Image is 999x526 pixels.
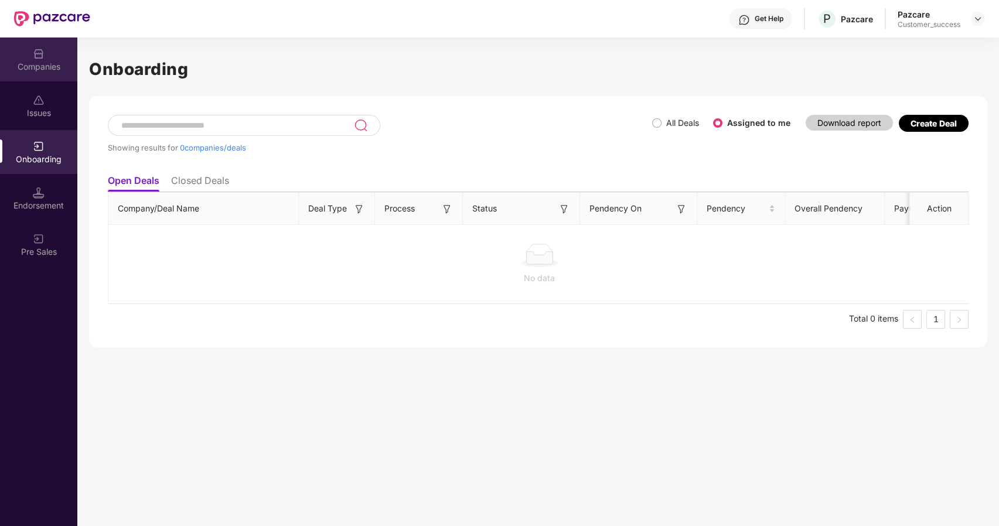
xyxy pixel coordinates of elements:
[841,13,873,25] div: Pazcare
[108,143,652,152] div: Showing results for
[785,193,885,225] th: Overall Pendency
[950,310,969,329] li: Next Page
[903,310,922,329] button: left
[806,115,893,131] button: Download report
[927,310,945,328] a: 1
[14,11,90,26] img: New Pazcare Logo
[894,202,954,215] span: Payment Done
[956,316,963,323] span: right
[180,143,246,152] span: 0 companies/deals
[885,193,973,225] th: Payment Done
[118,272,961,285] div: No data
[558,203,570,215] img: svg+xml;base64,PHN2ZyB3aWR0aD0iMTYiIGhlaWdodD0iMTYiIHZpZXdCb3g9IjAgMCAxNiAxNiIgZmlsbD0ibm9uZSIgeG...
[33,48,45,60] img: svg+xml;base64,PHN2ZyBpZD0iQ29tcGFuaWVzIiB4bWxucz0iaHR0cDovL3d3dy53My5vcmcvMjAwMC9zdmciIHdpZHRoPS...
[697,193,785,225] th: Pendency
[108,175,159,192] li: Open Deals
[308,202,347,215] span: Deal Type
[909,316,916,323] span: left
[676,203,687,215] img: svg+xml;base64,PHN2ZyB3aWR0aD0iMTYiIGhlaWdodD0iMTYiIHZpZXdCb3g9IjAgMCAxNiAxNiIgZmlsbD0ibm9uZSIgeG...
[171,175,229,192] li: Closed Deals
[589,202,642,215] span: Pendency On
[849,310,898,329] li: Total 0 items
[911,118,957,128] div: Create Deal
[441,203,453,215] img: svg+xml;base64,PHN2ZyB3aWR0aD0iMTYiIGhlaWdodD0iMTYiIHZpZXdCb3g9IjAgMCAxNiAxNiIgZmlsbD0ibm9uZSIgeG...
[472,202,497,215] span: Status
[108,193,299,225] th: Company/Deal Name
[33,141,45,152] img: svg+xml;base64,PHN2ZyB3aWR0aD0iMjAiIGhlaWdodD0iMjAiIHZpZXdCb3g9IjAgMCAyMCAyMCIgZmlsbD0ibm9uZSIgeG...
[898,9,960,20] div: Pazcare
[898,20,960,29] div: Customer_success
[823,12,831,26] span: P
[33,94,45,106] img: svg+xml;base64,PHN2ZyBpZD0iSXNzdWVzX2Rpc2FibGVkIiB4bWxucz0iaHR0cDovL3d3dy53My5vcmcvMjAwMC9zdmciIH...
[33,187,45,199] img: svg+xml;base64,PHN2ZyB3aWR0aD0iMTQuNSIgaGVpZ2h0PSIxNC41IiB2aWV3Qm94PSIwIDAgMTYgMTYiIGZpbGw9Im5vbm...
[89,56,987,82] h1: Onboarding
[903,310,922,329] li: Previous Page
[33,233,45,245] img: svg+xml;base64,PHN2ZyB3aWR0aD0iMjAiIGhlaWdodD0iMjAiIHZpZXdCb3g9IjAgMCAyMCAyMCIgZmlsbD0ibm9uZSIgeG...
[910,193,969,225] th: Action
[973,14,983,23] img: svg+xml;base64,PHN2ZyBpZD0iRHJvcGRvd24tMzJ4MzIiIHhtbG5zPSJodHRwOi8vd3d3LnczLm9yZy8yMDAwL3N2ZyIgd2...
[727,118,790,128] label: Assigned to me
[738,14,750,26] img: svg+xml;base64,PHN2ZyBpZD0iSGVscC0zMngzMiIgeG1sbnM9Imh0dHA6Ly93d3cudzMub3JnLzIwMDAvc3ZnIiB3aWR0aD...
[353,203,365,215] img: svg+xml;base64,PHN2ZyB3aWR0aD0iMTYiIGhlaWdodD0iMTYiIHZpZXdCb3g9IjAgMCAxNiAxNiIgZmlsbD0ibm9uZSIgeG...
[755,14,783,23] div: Get Help
[354,118,367,132] img: svg+xml;base64,PHN2ZyB3aWR0aD0iMjQiIGhlaWdodD0iMjUiIHZpZXdCb3g9IjAgMCAyNCAyNSIgZmlsbD0ibm9uZSIgeG...
[926,310,945,329] li: 1
[950,310,969,329] button: right
[666,118,699,128] label: All Deals
[384,202,415,215] span: Process
[707,202,766,215] span: Pendency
